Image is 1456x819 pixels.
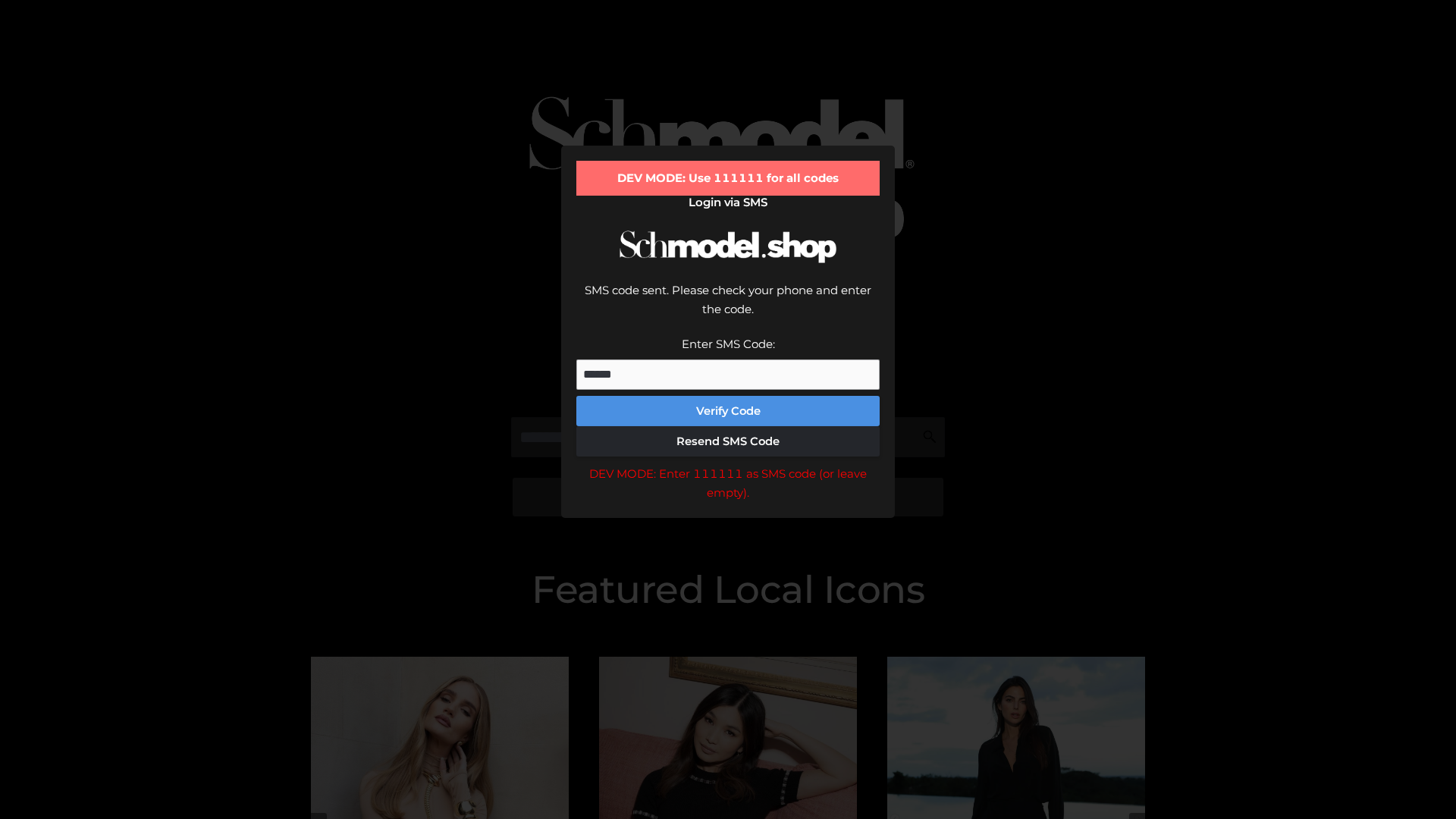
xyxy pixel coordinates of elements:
div: SMS code sent. Please check your phone and enter the code. [576,281,880,334]
div: DEV MODE: Use 111111 for all codes [576,161,880,196]
button: Verify Code [576,396,880,426]
h2: Login via SMS [576,196,880,209]
div: DEV MODE: Enter 111111 as SMS code (or leave empty). [576,464,880,503]
label: Enter SMS Code: [682,337,775,351]
img: Schmodel Logo [614,217,842,277]
button: Resend SMS Code [576,426,880,457]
